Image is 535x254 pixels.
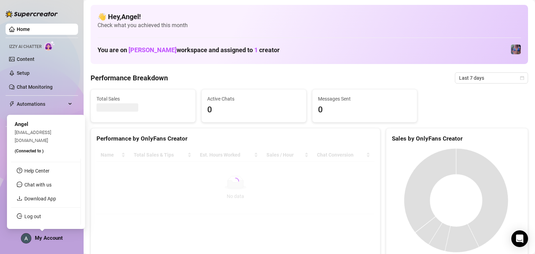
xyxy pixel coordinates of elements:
a: Content [17,56,34,62]
span: loading [231,177,240,186]
span: [PERSON_NAME] [129,46,177,54]
span: Active Chats [207,95,301,103]
a: Log out [24,214,41,219]
span: Angel [15,121,28,127]
div: Open Intercom Messenger [511,230,528,247]
div: Performance by OnlyFans Creator [96,134,374,143]
span: 0 [207,103,301,117]
span: Messages Sent [318,95,411,103]
span: calendar [520,76,524,80]
span: thunderbolt [9,101,15,107]
div: Sales by OnlyFans Creator [392,134,522,143]
span: message [17,182,22,187]
span: My Account [35,235,63,241]
h4: 👋 Hey, Angel ! [98,12,521,22]
img: Jaylie [511,45,521,54]
span: 0 [318,103,411,117]
a: Setup [17,70,30,76]
a: Chat Monitoring [17,84,53,90]
span: Chat with us [24,182,52,188]
span: [EMAIL_ADDRESS][DOMAIN_NAME] [15,130,51,143]
a: Home [17,26,30,32]
span: Automations [17,98,66,110]
span: Check what you achieved this month [98,22,521,29]
span: Last 7 days [459,73,524,83]
span: 1 [254,46,258,54]
h1: You are on workspace and assigned to creator [98,46,280,54]
h4: Performance Breakdown [91,73,168,83]
a: Download App [24,196,56,201]
span: Total Sales [96,95,190,103]
span: Izzy AI Chatter [9,43,41,50]
span: Chat Copilot [17,112,66,124]
img: ACg8ocIpWzLmD3A5hmkSZfBJcT14Fg8bFGaqbLo-Z0mqyYAWwTjPNSU=s96-c [21,233,31,243]
li: Log out [11,211,80,222]
img: AI Chatter [44,41,55,51]
img: logo-BBDzfeDw.svg [6,10,58,17]
span: (Connected to ) [15,149,44,153]
a: Help Center [24,168,49,174]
